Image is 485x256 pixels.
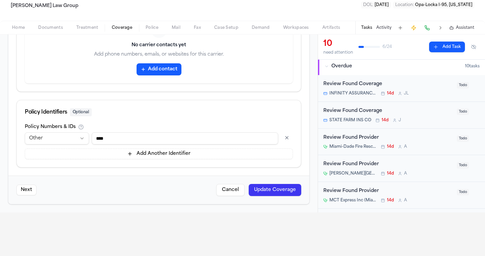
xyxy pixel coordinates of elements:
[387,91,394,96] span: 14d
[329,118,372,123] span: STATE FARM INS CO
[33,51,285,58] p: Add phone numbers, emails, or websites for this carrier.
[404,171,407,176] span: A
[404,198,407,203] span: A
[194,25,201,30] span: Fax
[404,91,409,96] span: J L
[38,25,63,30] span: Documents
[76,25,98,30] span: Treatment
[318,209,485,236] div: Open task: Receive 1P Acknowledgement
[11,2,200,10] h2: [PERSON_NAME] Law Group
[323,39,353,49] div: 10
[146,25,158,30] span: Police
[323,161,453,168] div: Review Found Provider
[387,198,394,203] span: 14d
[249,184,301,196] button: Update Coverage
[283,25,309,30] span: Workspaces
[323,134,453,142] div: Review Found Provider
[70,108,92,116] span: Optional
[393,2,474,8] button: Edit Location: Opa-Locka I-95, Florida
[214,25,238,30] span: Case Setup
[382,118,389,123] span: 14d
[16,185,36,195] button: Next
[329,144,377,149] span: Miami-Dade Fire Rescue Department
[457,82,469,88] span: Todo
[25,125,76,129] label: Policy Numbers & IDs
[172,25,180,30] span: Mail
[457,109,469,115] span: Todo
[457,135,469,142] span: Todo
[468,42,480,52] button: Hide completed tasks (⌘⇧H)
[361,2,391,8] button: Edit DOL: 2025-08-09
[137,63,181,75] button: Add contact
[457,162,469,169] span: Todo
[383,44,392,50] span: 6 / 24
[329,91,377,96] span: INFINITY ASSURANCE INS CO
[409,23,418,33] button: Create Immediate Task
[429,42,465,52] button: Add Task
[387,171,394,176] span: 14d
[396,23,405,33] button: Add Task
[322,25,340,30] span: Artifacts
[395,3,414,7] span: Location :
[318,129,485,155] div: Open task: Review Found Provider
[457,189,469,195] span: Todo
[25,108,293,116] div: Policy Identifiers
[33,42,285,49] h3: No carrier contacts yet
[465,64,480,69] span: 10 task s
[323,80,453,88] div: Review Found Coverage
[216,184,245,196] button: Cancel
[449,25,474,30] button: Assistant
[323,107,453,115] div: Review Found Coverage
[387,144,394,149] span: 14d
[363,3,374,7] span: DOL :
[12,25,25,30] span: Home
[329,198,377,203] span: MCT Express Inc (Miami-Dade Ambulance Service)
[323,50,353,55] div: need attention
[318,75,485,102] div: Open task: Review Found Coverage
[375,3,389,7] span: [DATE]
[331,63,352,70] span: Overdue
[329,171,377,176] span: [PERSON_NAME][GEOGRAPHIC_DATA]
[361,25,372,30] button: Tasks
[25,148,293,159] button: Add Another Identifier
[318,182,485,209] div: Open task: Review Found Provider
[404,144,407,149] span: A
[318,58,485,75] button: Overdue10tasks
[318,102,485,129] div: Open task: Review Found Coverage
[456,25,474,30] span: Assistant
[323,187,453,195] div: Review Found Provider
[422,23,432,33] button: Make a Call
[415,3,472,7] span: Opa-Locka I-95, [US_STATE]
[318,155,485,182] div: Open task: Review Found Provider
[252,25,270,30] span: Demand
[112,25,132,30] span: Coverage
[376,25,392,30] button: Activity
[399,118,401,123] span: J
